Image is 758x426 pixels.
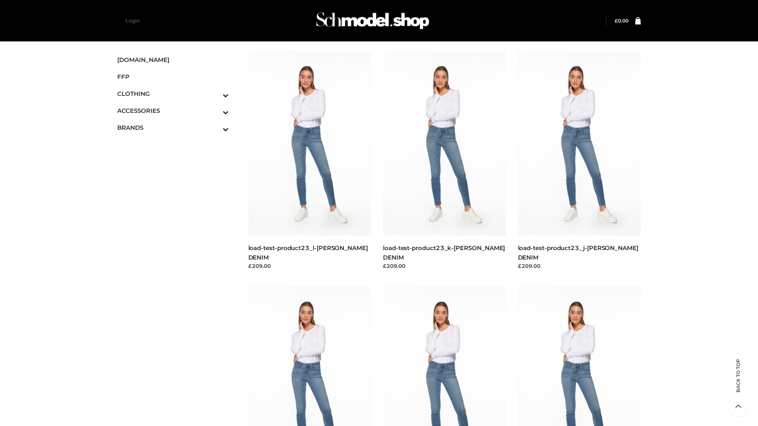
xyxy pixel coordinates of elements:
span: BRANDS [117,123,229,132]
a: £0.00 [615,18,629,24]
button: Toggle Submenu [201,102,229,119]
button: Toggle Submenu [201,119,229,136]
button: Toggle Submenu [201,85,229,102]
a: FFP [117,68,229,85]
div: £209.00 [248,262,371,270]
a: ACCESSORIESToggle Submenu [117,102,229,119]
div: £209.00 [383,262,506,270]
span: £ [615,18,618,24]
a: [DOMAIN_NAME] [117,51,229,68]
span: ACCESSORIES [117,106,229,115]
a: load-test-product23_l-[PERSON_NAME] DENIM [248,244,368,261]
span: [DOMAIN_NAME] [117,55,229,64]
bdi: 0.00 [615,18,629,24]
span: FFP [117,72,229,81]
span: CLOTHING [117,89,229,98]
img: Schmodel Admin 964 [313,5,432,36]
a: Login [126,18,139,24]
span: Back to top [728,373,748,392]
a: load-test-product23_j-[PERSON_NAME] DENIM [518,244,638,261]
a: CLOTHINGToggle Submenu [117,85,229,102]
div: £209.00 [518,262,641,270]
a: BRANDSToggle Submenu [117,119,229,136]
a: load-test-product23_k-[PERSON_NAME] DENIM [383,244,505,261]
